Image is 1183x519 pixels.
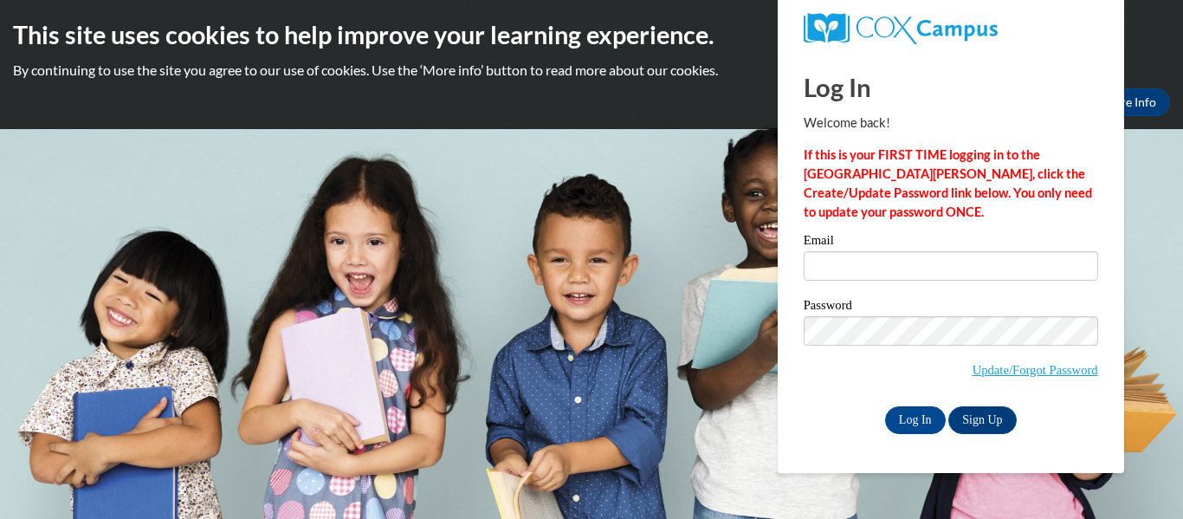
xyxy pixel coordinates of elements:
h1: Log In [804,69,1098,105]
strong: If this is your FIRST TIME logging in to the [GEOGRAPHIC_DATA][PERSON_NAME], click the Create/Upd... [804,147,1092,219]
h2: This site uses cookies to help improve your learning experience. [13,17,1170,52]
img: COX Campus [804,13,998,44]
p: Welcome back! [804,114,1098,133]
label: Password [804,299,1098,316]
a: COX Campus [804,13,1098,44]
a: More Info [1089,88,1170,116]
input: Log In [885,406,946,434]
a: Update/Forgot Password [973,363,1098,377]
a: Sign Up [948,406,1016,434]
label: Email [804,234,1098,251]
p: By continuing to use the site you agree to our use of cookies. Use the ‘More info’ button to read... [13,61,1170,80]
